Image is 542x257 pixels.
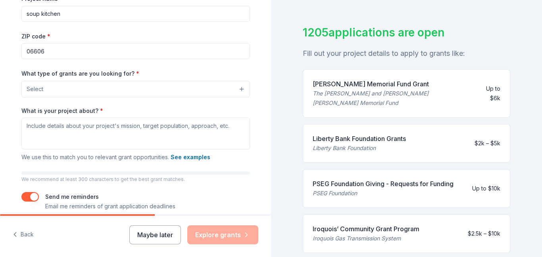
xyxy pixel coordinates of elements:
[313,89,473,108] div: The [PERSON_NAME] and [PERSON_NAME] [PERSON_NAME] Memorial Fund
[21,107,103,115] label: What is your project about?
[468,229,500,238] div: $2.5k – $10k
[171,152,210,162] button: See examples
[313,224,419,234] div: Iroquois’ Community Grant Program
[303,24,510,41] div: 1205 applications are open
[313,79,473,89] div: [PERSON_NAME] Memorial Fund Grant
[313,179,454,188] div: PSEG Foundation Giving - Requests for Funding
[129,225,181,244] button: Maybe later
[21,176,250,183] p: We recommend at least 300 characters to get the best grant matches.
[21,43,250,59] input: 12345 (U.S. only)
[480,84,500,103] div: Up to $6k
[21,32,50,40] label: ZIP code
[303,47,510,60] div: Fill out your project details to apply to grants like:
[13,227,34,243] button: Back
[21,6,250,22] input: After school program
[475,139,500,148] div: $2k – $5k
[472,184,500,193] div: Up to $10k
[45,202,175,211] p: Email me reminders of grant application deadlines
[21,81,250,97] button: Select
[27,84,43,94] span: Select
[313,188,454,198] div: PSEG Foundation
[45,193,99,200] label: Send me reminders
[313,234,419,243] div: Iroquois Gas Transmission System
[313,134,406,143] div: Liberty Bank Foundation Grants
[313,143,406,153] div: Liberty Bank Foundation
[21,70,139,78] label: What type of grants are you looking for?
[21,154,210,160] span: We use this to match you to relevant grant opportunities.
